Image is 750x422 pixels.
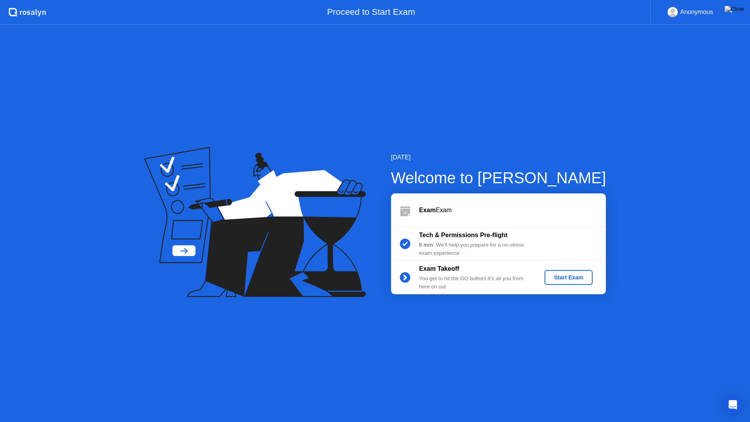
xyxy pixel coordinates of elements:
b: Exam [419,207,436,213]
div: Welcome to [PERSON_NAME] [391,166,606,190]
b: 5 min [419,242,433,248]
div: [DATE] [391,153,606,162]
div: Start Exam [548,274,589,281]
div: Open Intercom Messenger [723,395,742,414]
div: Anonymous [680,7,713,17]
img: Close [725,6,744,12]
div: : We’ll help you prepare for a no-stress exam experience [419,241,532,257]
div: Exam [419,206,606,215]
button: Start Exam [545,270,593,285]
b: Exam Takeoff [419,265,459,272]
b: Tech & Permissions Pre-flight [419,232,507,238]
div: You get to hit the GO button! It’s all you from here on out [419,275,532,291]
